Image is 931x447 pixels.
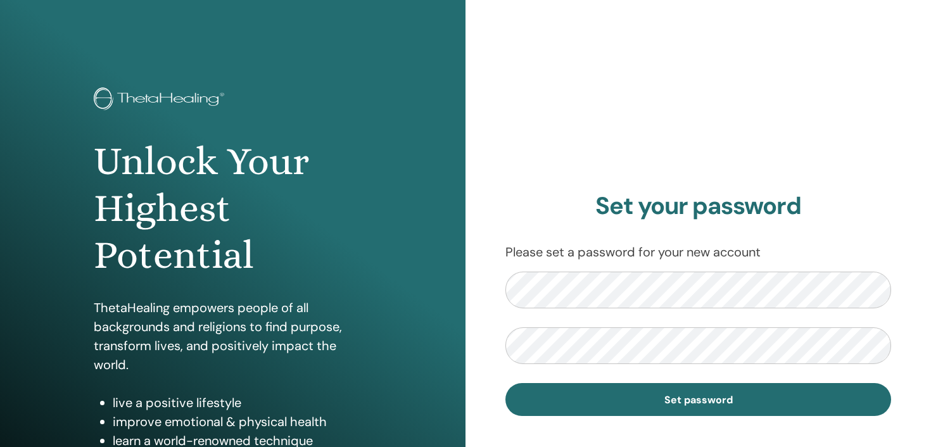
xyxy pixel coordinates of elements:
p: ThetaHealing empowers people of all backgrounds and religions to find purpose, transform lives, a... [94,298,372,374]
li: live a positive lifestyle [113,393,372,412]
h1: Unlock Your Highest Potential [94,138,372,279]
p: Please set a password for your new account [505,242,891,261]
span: Set password [664,393,733,406]
button: Set password [505,383,891,416]
h2: Set your password [505,192,891,221]
li: improve emotional & physical health [113,412,372,431]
